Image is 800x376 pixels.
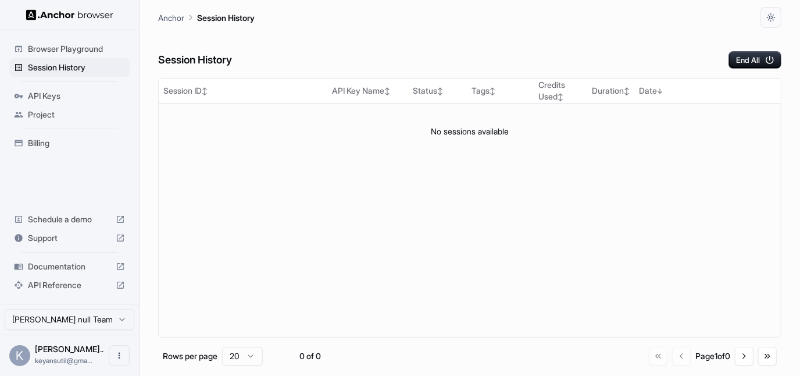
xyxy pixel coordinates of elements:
[9,87,130,105] div: API Keys
[9,229,130,247] div: Support
[35,356,92,365] span: keyansutil@gmail.com
[26,9,113,20] img: Anchor Logo
[28,279,111,291] span: API Reference
[28,214,111,225] span: Schedule a demo
[163,350,217,362] p: Rows per page
[437,87,443,95] span: ↕
[28,109,125,120] span: Project
[558,93,563,101] span: ↕
[28,62,125,73] span: Session History
[472,85,530,97] div: Tags
[158,12,184,24] p: Anchor
[9,257,130,276] div: Documentation
[384,87,390,95] span: ↕
[413,85,462,97] div: Status
[28,232,111,244] span: Support
[9,134,130,152] div: Billing
[9,58,130,77] div: Session History
[202,87,208,95] span: ↕
[109,345,130,366] button: Open menu
[332,85,404,97] div: API Key Name
[9,210,130,229] div: Schedule a demo
[28,261,111,272] span: Documentation
[158,11,255,24] nav: breadcrumb
[9,40,130,58] div: Browser Playground
[28,137,125,149] span: Billing
[159,104,781,159] td: No sessions available
[9,345,30,366] div: K
[624,87,630,95] span: ↕
[592,85,630,97] div: Duration
[490,87,496,95] span: ↕
[538,79,583,102] div: Credits Used
[163,85,323,97] div: Session ID
[695,350,730,362] div: Page 1 of 0
[158,52,232,69] h6: Session History
[28,43,125,55] span: Browser Playground
[281,350,340,362] div: 0 of 0
[639,85,715,97] div: Date
[657,87,663,95] span: ↓
[35,344,103,354] span: Karthikeyan null
[9,105,130,124] div: Project
[9,276,130,295] div: API Reference
[28,90,125,102] span: API Keys
[728,51,781,69] button: End All
[197,12,255,24] p: Session History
